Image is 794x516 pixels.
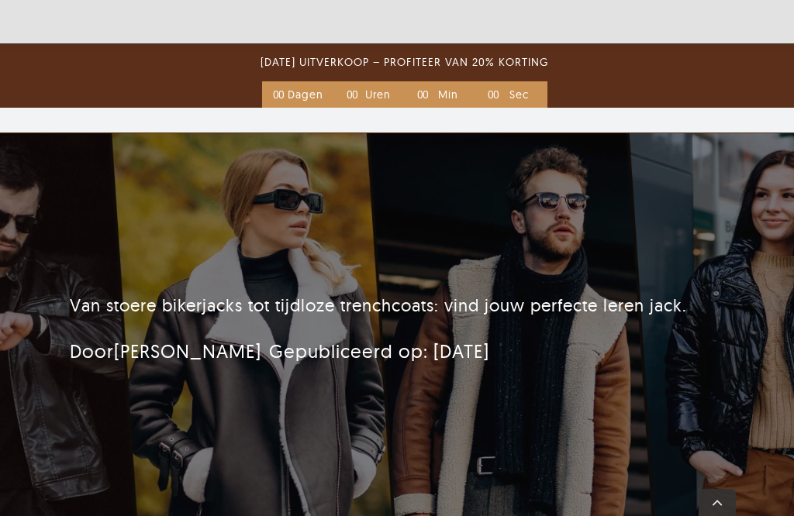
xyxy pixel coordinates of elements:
font: 0 [273,88,280,101]
font: Van stoere bikerjacks tot tijdloze trenchcoats: vind jouw perfecte leren jack. [70,294,687,316]
font: Door [70,339,114,363]
font: 0 [423,88,430,101]
font: Dagen [288,88,323,101]
font: 0 [278,88,285,101]
a: [PERSON_NAME] [114,339,261,363]
font: 0 [417,88,424,101]
font: Min [438,88,458,101]
font: 0 [493,88,500,101]
font: 0 [347,88,354,101]
font: 0 [488,88,495,101]
font: 0 [352,88,359,101]
font: Gepubliceerd op: [DATE] [269,339,489,363]
font: [DATE] UITVERKOOP – PROFITEER VAN 20% KORTING [261,55,548,69]
font: Uren [365,88,391,101]
font: Sec [509,88,529,101]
